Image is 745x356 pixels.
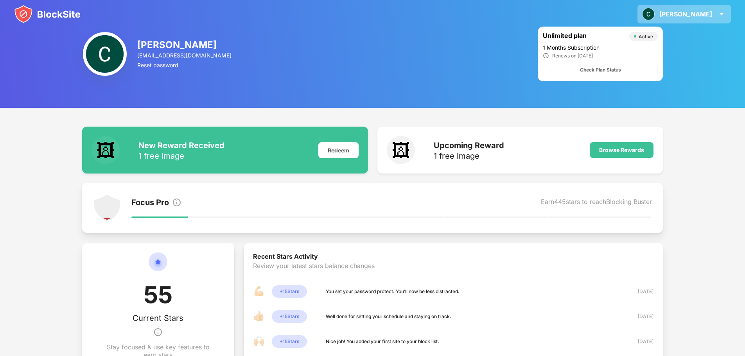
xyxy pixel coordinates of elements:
[326,313,451,320] div: Well done for setting your schedule and staying on track.
[253,335,266,348] div: 🙌🏻
[543,52,549,59] img: clock_ic.svg
[144,281,172,313] div: 55
[639,34,653,39] div: Active
[272,335,307,348] div: + 15 Stars
[149,252,167,281] img: circle-star.svg
[137,39,233,50] div: [PERSON_NAME]
[326,338,439,345] div: Nice job! You added your first site to your block list.
[541,198,652,209] div: Earn 445 stars to reach Blocking Buster
[626,313,653,320] div: [DATE]
[138,152,224,160] div: 1 free image
[14,5,81,23] img: blocksite-icon.svg
[318,142,359,158] div: Redeem
[153,323,163,342] img: info.svg
[93,194,121,222] img: points-level-1.svg
[543,44,658,51] div: 1 Months Subscription
[626,338,653,345] div: [DATE]
[137,62,233,68] div: Reset password
[253,262,653,285] div: Review your latest stars balance changes
[387,136,415,164] div: 🖼
[83,32,127,76] img: ACg8ocIpfl37MwBXaMFwO1PtTZJI-1seKSx1wwOPQEnYkqfilCvdfg=s96-c
[133,313,183,323] div: Current Stars
[92,136,120,164] div: 🖼
[172,198,181,207] img: info.svg
[552,53,593,59] div: Renews on [DATE]
[272,310,307,323] div: + 15 Stars
[434,152,504,160] div: 1 free image
[137,52,233,59] div: [EMAIL_ADDRESS][DOMAIN_NAME]
[138,141,224,150] div: New Reward Received
[326,288,460,295] div: You set your password protect. You’ll now be less distracted.
[642,8,655,20] img: ACg8ocIpfl37MwBXaMFwO1PtTZJI-1seKSx1wwOPQEnYkqfilCvdfg=s96-c
[253,310,266,323] div: 👍🏻
[272,285,307,298] div: + 15 Stars
[434,141,504,150] div: Upcoming Reward
[626,288,653,295] div: [DATE]
[253,252,653,262] div: Recent Stars Activity
[659,10,712,18] div: [PERSON_NAME]
[253,285,266,298] div: 💪🏻
[131,198,169,209] div: Focus Pro
[599,147,644,153] div: Browse Rewards
[580,66,621,74] div: Check Plan Status
[543,32,625,41] div: Unlimited plan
